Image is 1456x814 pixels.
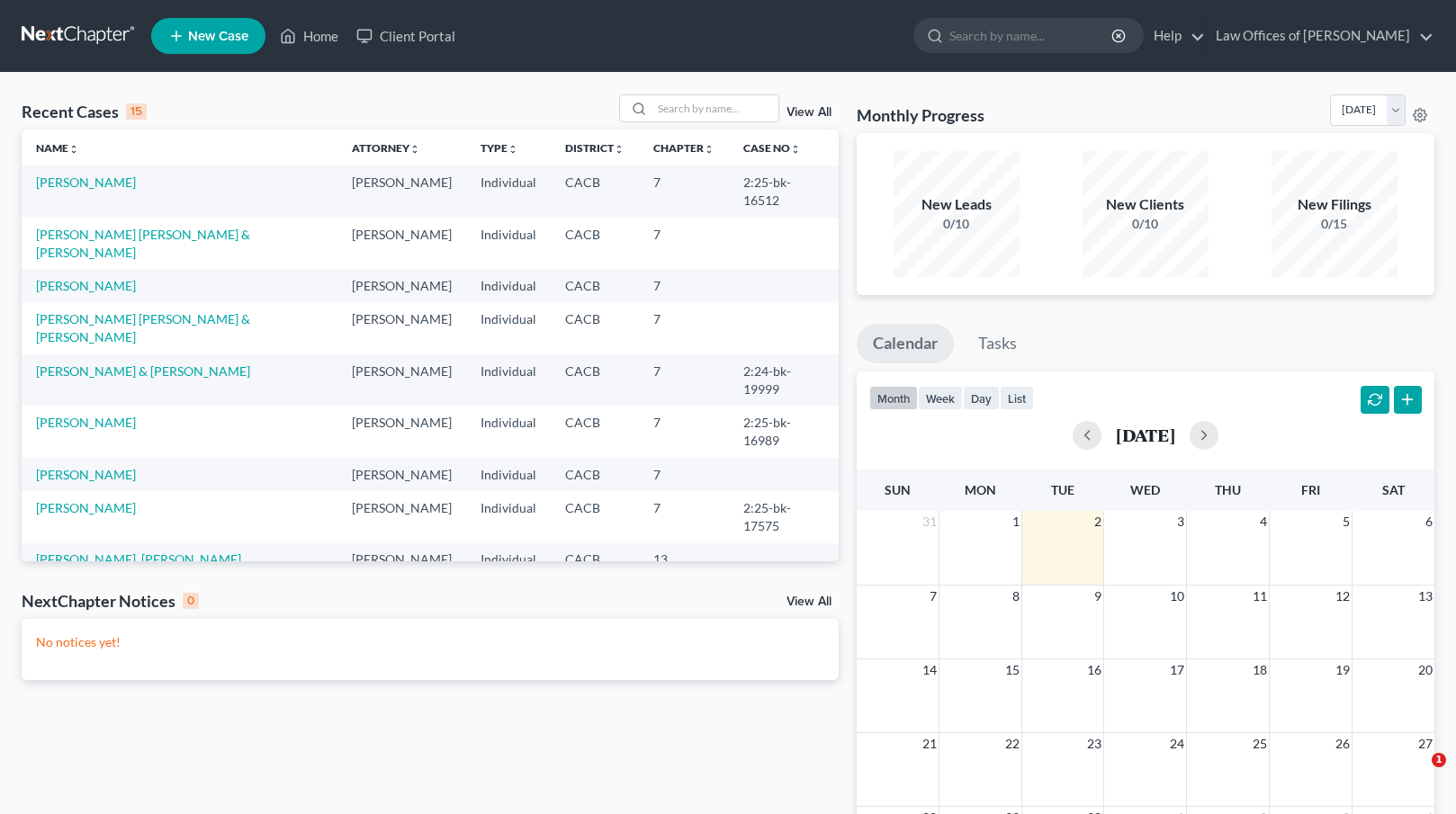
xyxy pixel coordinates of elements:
span: 9 [1092,586,1103,607]
span: 16 [1085,659,1103,681]
div: 0 [183,593,199,609]
span: Tue [1051,482,1074,497]
span: 15 [1003,659,1021,681]
td: Individual [466,165,551,217]
span: 26 [1334,733,1352,755]
a: [PERSON_NAME] [36,278,136,293]
td: CACB [551,218,639,269]
i: unfold_more [790,144,801,155]
span: 17 [1168,659,1186,681]
td: Individual [466,303,551,354]
span: Fri [1301,482,1320,497]
a: Client Portal [347,20,464,52]
a: View All [786,595,831,608]
span: 25 [1251,733,1269,755]
i: unfold_more [508,144,518,155]
span: 10 [1168,586,1186,607]
td: CACB [551,354,639,406]
td: 7 [639,458,729,491]
td: 2:25-bk-16512 [729,165,838,217]
td: [PERSON_NAME] [337,218,466,269]
div: NextChapter Notices [22,590,199,612]
i: unfold_more [704,144,715,155]
div: 0/10 [894,215,1020,233]
span: 2 [1092,511,1103,532]
span: Wed [1130,482,1160,497]
div: 15 [126,103,147,120]
td: [PERSON_NAME] [337,491,466,542]
a: Home [271,20,347,52]
span: 1 [1432,753,1446,767]
span: 24 [1168,733,1186,755]
td: [PERSON_NAME] [337,406,466,457]
a: [PERSON_NAME] & [PERSON_NAME] [36,363,250,379]
td: [PERSON_NAME] [337,303,466,354]
td: Individual [466,269,551,302]
span: 1 [1011,511,1021,532]
td: 7 [639,303,729,354]
td: [PERSON_NAME] [337,458,466,491]
span: 18 [1251,659,1269,681]
a: Districtunfold_more [565,141,625,155]
span: Thu [1215,482,1241,497]
td: Individual [466,491,551,542]
td: [PERSON_NAME] [337,543,466,577]
td: Individual [466,354,551,406]
span: Mon [965,482,996,497]
h2: [DATE] [1116,425,1175,444]
a: [PERSON_NAME] [36,415,136,430]
span: 27 [1416,733,1434,755]
span: 22 [1003,733,1021,755]
span: 4 [1258,511,1269,532]
button: month [869,386,918,410]
button: day [963,386,1000,410]
td: Individual [466,458,551,491]
span: 8 [1011,586,1021,607]
p: No notices yet! [36,633,824,651]
td: CACB [551,543,639,577]
span: 21 [921,733,939,755]
td: 2:25-bk-17575 [729,491,838,542]
td: Individual [466,406,551,457]
td: 7 [639,491,729,542]
td: CACB [551,269,639,302]
span: Sat [1382,482,1405,497]
td: Individual [466,218,551,269]
td: 13 [639,543,729,577]
a: Attorneyunfold_more [352,141,420,155]
td: Individual [466,543,551,577]
span: 5 [1341,511,1352,532]
td: [PERSON_NAME] [337,269,466,302]
div: New Clients [1083,194,1209,215]
a: Case Nounfold_more [743,141,801,155]
span: 19 [1334,659,1352,681]
td: 7 [639,218,729,269]
div: 0/10 [1083,215,1209,233]
button: week [918,386,963,410]
i: unfold_more [68,144,79,155]
td: 7 [639,269,729,302]
span: 31 [921,511,939,532]
i: unfold_more [409,144,420,155]
i: unfold_more [614,144,625,155]
iframe: Intercom live chat [1395,753,1438,796]
span: 20 [1416,659,1434,681]
span: 23 [1085,733,1103,755]
div: Recent Cases [22,101,147,122]
a: [PERSON_NAME] [36,174,136,190]
a: [PERSON_NAME], [PERSON_NAME] [36,551,241,567]
h3: Monthly Progress [857,104,984,126]
a: [PERSON_NAME] [PERSON_NAME] & [PERSON_NAME] [36,227,250,260]
a: Law Offices of [PERSON_NAME] [1207,20,1434,52]
span: 11 [1251,586,1269,607]
span: 12 [1334,586,1352,607]
span: 13 [1416,586,1434,607]
a: [PERSON_NAME] [36,500,136,515]
td: CACB [551,303,639,354]
td: 7 [639,354,729,406]
span: 6 [1424,511,1434,532]
input: Search by name... [652,95,778,121]
span: 7 [928,586,939,607]
a: View All [786,106,831,119]
td: CACB [551,165,639,217]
